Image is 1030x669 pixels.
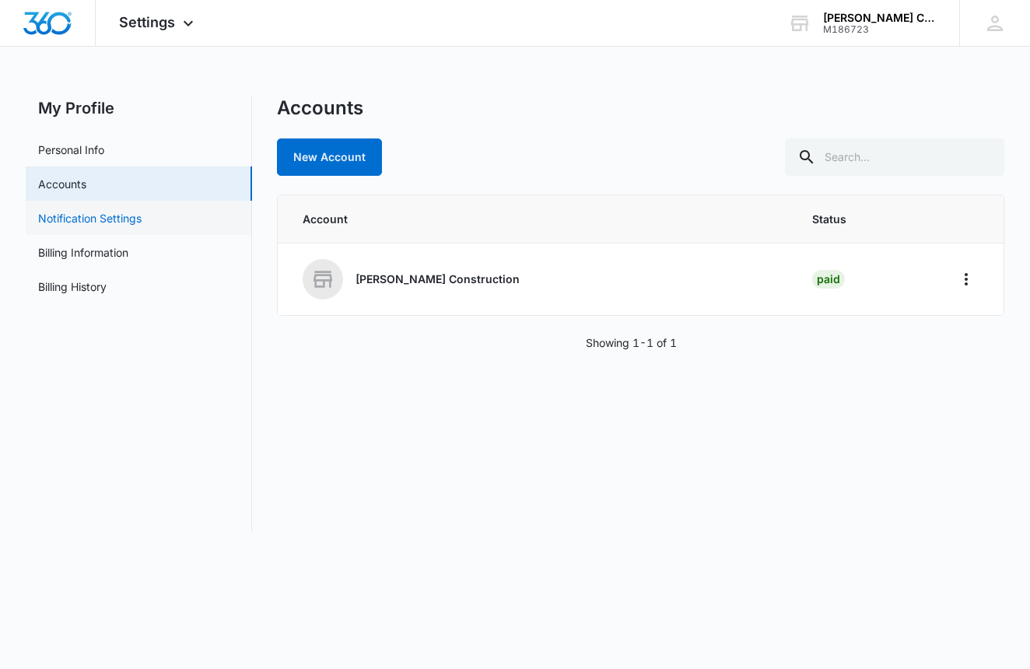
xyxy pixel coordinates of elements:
[38,210,142,226] a: Notification Settings
[26,96,252,120] h2: My Profile
[38,142,104,158] a: Personal Info
[812,270,845,289] div: Paid
[823,12,937,24] div: account name
[119,14,175,30] span: Settings
[277,96,363,120] h1: Accounts
[303,211,775,227] span: Account
[785,138,1004,176] input: Search...
[38,244,128,261] a: Billing Information
[356,271,520,287] p: [PERSON_NAME] Construction
[38,278,107,295] a: Billing History
[586,334,677,351] p: Showing 1-1 of 1
[954,267,979,292] button: Home
[38,176,86,192] a: Accounts
[812,211,916,227] span: Status
[823,24,937,35] div: account id
[277,138,382,176] a: New Account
